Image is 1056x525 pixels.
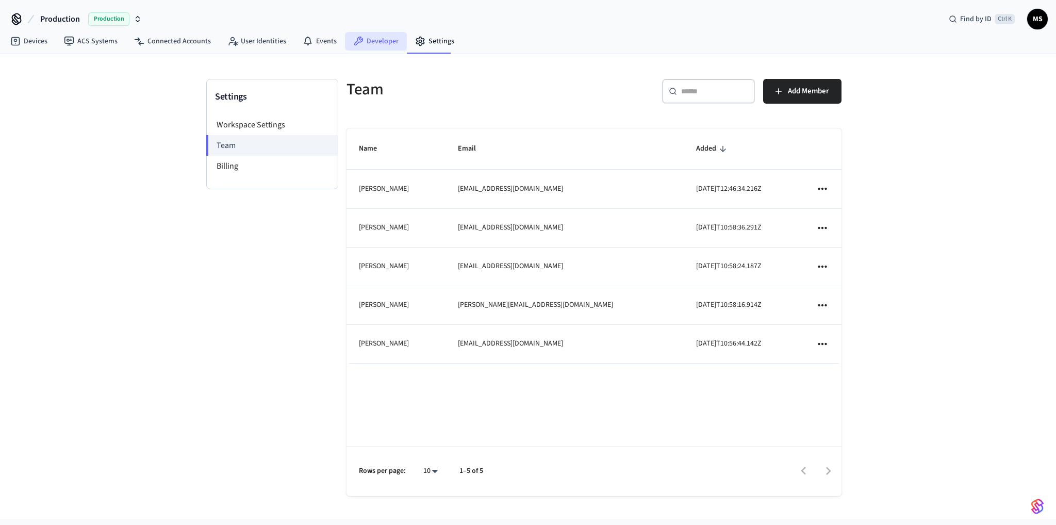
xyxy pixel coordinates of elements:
td: [EMAIL_ADDRESS][DOMAIN_NAME] [445,209,684,248]
a: User Identities [219,32,294,51]
td: [PERSON_NAME] [346,286,445,325]
td: [DATE]T10:56:44.142Z [684,325,803,364]
button: MS [1027,9,1048,29]
td: [EMAIL_ADDRESS][DOMAIN_NAME] [445,170,684,208]
span: Production [40,13,80,25]
span: Find by ID [960,14,992,24]
img: SeamLogoGradient.69752ec5.svg [1031,498,1044,515]
span: Name [359,141,390,157]
td: [EMAIL_ADDRESS][DOMAIN_NAME] [445,325,684,364]
a: ACS Systems [56,32,126,51]
td: [DATE]T10:58:36.291Z [684,209,803,248]
p: 1–5 of 5 [459,466,483,477]
td: [DATE]T12:46:34.216Z [684,170,803,208]
span: MS [1028,10,1047,28]
span: Production [88,12,129,26]
p: Rows per page: [359,466,406,477]
a: Events [294,32,345,51]
div: Find by IDCtrl K [940,10,1023,28]
button: Add Member [763,79,841,104]
td: [PERSON_NAME] [346,170,445,208]
td: [DATE]T10:58:24.187Z [684,248,803,286]
span: Added [696,141,730,157]
li: Workspace Settings [207,114,338,135]
h3: Settings [215,90,329,104]
a: Connected Accounts [126,32,219,51]
td: [EMAIL_ADDRESS][DOMAIN_NAME] [445,248,684,286]
span: Email [458,141,489,157]
div: 10 [418,464,443,479]
td: [PERSON_NAME][EMAIL_ADDRESS][DOMAIN_NAME] [445,286,684,325]
span: Add Member [788,85,829,98]
h5: Team [346,79,588,100]
a: Settings [407,32,463,51]
a: Devices [2,32,56,51]
td: [PERSON_NAME] [346,209,445,248]
td: [DATE]T10:58:16.914Z [684,286,803,325]
li: Billing [207,156,338,176]
span: Ctrl K [995,14,1015,24]
td: [PERSON_NAME] [346,248,445,286]
a: Developer [345,32,407,51]
table: sticky table [346,128,841,364]
td: [PERSON_NAME] [346,325,445,364]
li: Team [206,135,338,156]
